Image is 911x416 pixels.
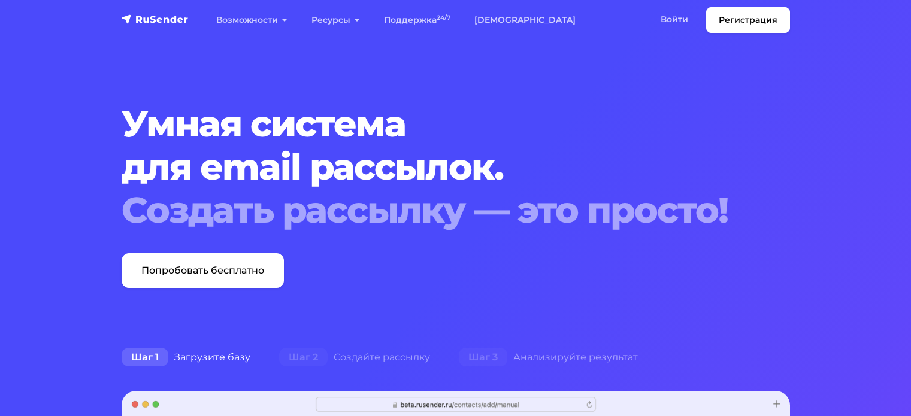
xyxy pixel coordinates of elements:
[265,345,444,369] div: Создайте рассылку
[204,8,299,32] a: Возможности
[299,8,372,32] a: Ресурсы
[706,7,790,33] a: Регистрация
[122,348,168,367] span: Шаг 1
[437,14,450,22] sup: 24/7
[279,348,328,367] span: Шаг 2
[372,8,462,32] a: Поддержка24/7
[122,102,733,232] h1: Умная система для email рассылок.
[107,345,265,369] div: Загрузите базу
[122,13,189,25] img: RuSender
[122,189,733,232] div: Создать рассылку — это просто!
[122,253,284,288] a: Попробовать бесплатно
[462,8,588,32] a: [DEMOGRAPHIC_DATA]
[459,348,507,367] span: Шаг 3
[444,345,652,369] div: Анализируйте результат
[649,7,700,32] a: Войти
